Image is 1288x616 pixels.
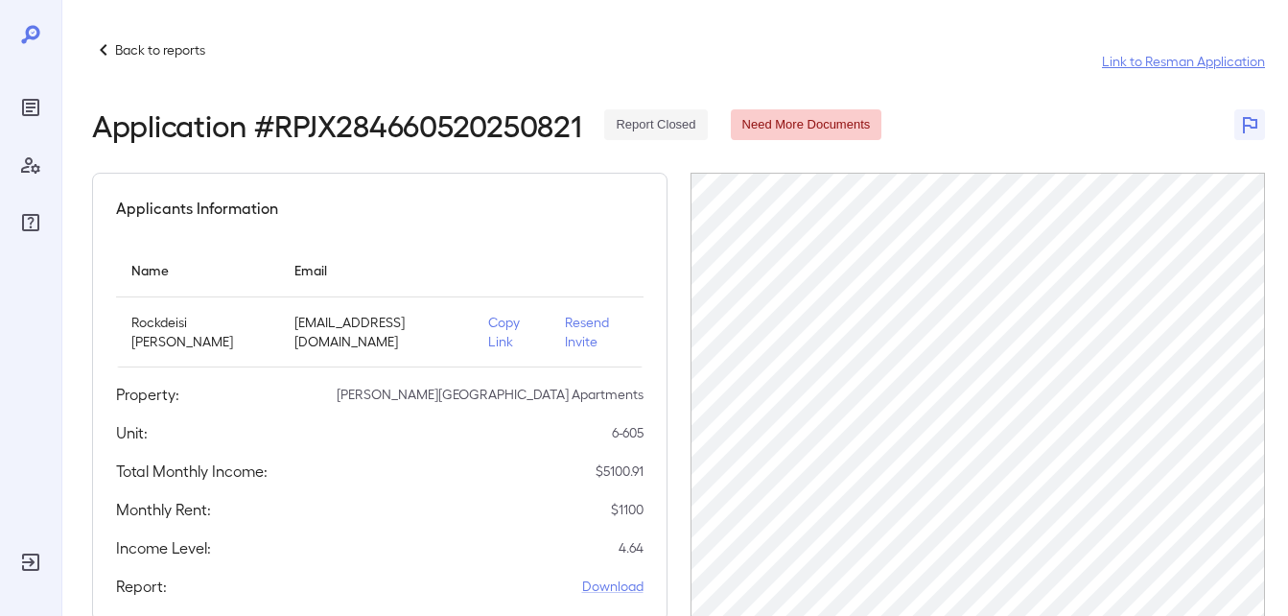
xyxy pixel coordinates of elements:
div: Manage Users [15,150,46,180]
th: Email [279,243,474,297]
span: Report Closed [604,116,707,134]
p: [EMAIL_ADDRESS][DOMAIN_NAME] [294,313,458,351]
h2: Application # RPJX284660520250821 [92,107,581,142]
h5: Report: [116,575,167,598]
h5: Monthly Rent: [116,498,211,521]
button: Flag Report [1234,109,1265,140]
a: Link to Resman Application [1102,52,1265,71]
p: Back to reports [115,40,205,59]
span: Need More Documents [731,116,882,134]
h5: Unit: [116,421,148,444]
p: 6-605 [612,423,644,442]
p: Copy Link [488,313,534,351]
th: Name [116,243,279,297]
h5: Income Level: [116,536,211,559]
p: Resend Invite [565,313,627,351]
div: Log Out [15,547,46,578]
table: simple table [116,243,644,367]
a: Download [582,577,644,596]
h5: Applicants Information [116,197,278,220]
p: $ 5100.91 [596,462,644,481]
h5: Property: [116,383,179,406]
div: Reports [15,92,46,123]
p: Rockdeisi [PERSON_NAME] [131,313,264,351]
p: [PERSON_NAME][GEOGRAPHIC_DATA] Apartments [337,385,644,404]
p: $ 1100 [611,500,644,519]
h5: Total Monthly Income: [116,460,268,483]
div: FAQ [15,207,46,238]
p: 4.64 [619,538,644,557]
